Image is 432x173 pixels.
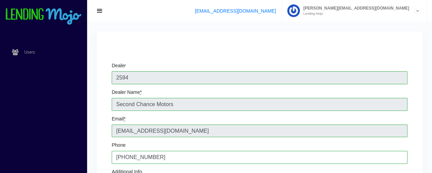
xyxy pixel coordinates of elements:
[112,90,142,95] label: Dealer Name
[112,143,125,147] label: Phone
[124,116,125,121] abbr: required
[5,8,82,25] img: logo-small.png
[300,12,409,15] small: Lending Mojo
[24,50,35,54] span: Users
[112,63,126,68] label: Dealer
[287,4,300,17] img: Profile image
[140,89,142,95] abbr: required
[195,8,276,14] a: [EMAIL_ADDRESS][DOMAIN_NAME]
[300,6,409,10] span: [PERSON_NAME][EMAIL_ADDRESS][DOMAIN_NAME]
[112,116,125,121] label: Email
